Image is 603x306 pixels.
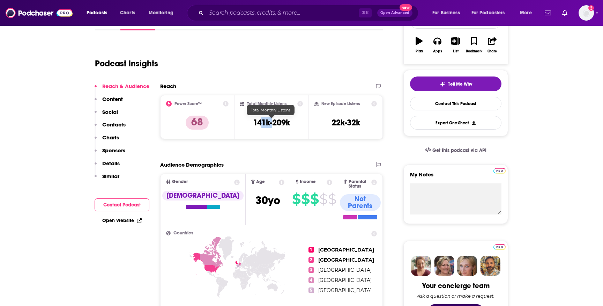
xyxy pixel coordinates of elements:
p: Similar [102,173,119,180]
span: Charts [120,8,135,18]
div: Ask a question or make a request. [417,293,494,299]
a: Show notifications dropdown [542,7,554,19]
span: Podcasts [87,8,107,18]
span: 3 [308,267,314,273]
button: Play [410,32,428,58]
span: Open Advanced [380,11,409,15]
button: Bookmark [465,32,483,58]
button: Show profile menu [579,5,594,21]
a: Charts [116,7,139,19]
span: [GEOGRAPHIC_DATA] [318,277,372,283]
span: Get this podcast via API [432,147,486,153]
p: Charts [102,134,119,141]
span: Parental Status [349,180,370,189]
button: Reach & Audience [95,83,149,96]
span: Monitoring [149,8,173,18]
span: [GEOGRAPHIC_DATA] [318,257,374,263]
button: Details [95,160,120,173]
span: $ [319,194,327,205]
button: open menu [427,7,469,19]
button: List [447,32,465,58]
span: Total Monthly Listens [251,108,290,112]
button: Apps [428,32,446,58]
button: Contacts [95,121,126,134]
button: Open AdvancedNew [377,9,412,17]
span: Logged in as Pickaxe [579,5,594,21]
h3: 22k-32k [332,117,360,128]
span: 4 [308,277,314,283]
button: open menu [144,7,183,19]
span: 30 yo [255,194,280,207]
button: tell me why sparkleTell Me Why [410,76,501,91]
img: Podchaser Pro [493,244,506,250]
h2: New Episode Listens [321,101,360,106]
div: Your concierge team [422,282,490,290]
img: tell me why sparkle [440,81,445,87]
span: [GEOGRAPHIC_DATA] [318,267,372,273]
img: Sydney Profile [411,256,431,276]
input: Search podcasts, credits, & more... [206,7,359,19]
a: Get this podcast via API [419,142,492,159]
p: Sponsors [102,147,125,154]
div: Not Parents [340,194,381,211]
label: My Notes [410,171,501,183]
h2: Power Score™ [174,101,202,106]
span: Tell Me Why [448,81,472,87]
button: open menu [82,7,116,19]
div: Share [487,49,497,53]
span: Income [300,180,316,184]
span: Gender [172,180,188,184]
img: Barbara Profile [434,256,454,276]
span: More [520,8,532,18]
span: $ [328,194,336,205]
h2: Total Monthly Listens [247,101,286,106]
h3: 141k-209k [253,117,290,128]
img: User Profile [579,5,594,21]
div: Bookmark [466,49,482,53]
img: Podchaser Pro [493,168,506,174]
button: Export One-Sheet [410,116,501,130]
span: $ [310,194,319,205]
div: Play [416,49,423,53]
div: [DEMOGRAPHIC_DATA] [162,191,244,201]
p: Contacts [102,121,126,128]
span: $ [301,194,310,205]
span: Countries [173,231,193,235]
div: Apps [433,49,442,53]
button: Share [483,32,501,58]
span: 2 [308,257,314,263]
span: [GEOGRAPHIC_DATA] [318,287,372,293]
button: Social [95,109,118,122]
p: Social [102,109,118,115]
span: $ [292,194,300,205]
a: Show notifications dropdown [559,7,570,19]
button: Content [95,96,123,109]
p: Content [102,96,123,102]
button: Sponsors [95,147,125,160]
div: List [453,49,459,53]
p: 68 [186,116,209,130]
a: Contact This Podcast [410,97,501,110]
span: Age [256,180,265,184]
span: 1 [308,247,314,253]
h1: Podcast Insights [95,58,158,69]
span: 5 [308,287,314,293]
img: Jon Profile [480,256,500,276]
button: Similar [95,173,119,186]
button: Charts [95,134,119,147]
button: open menu [515,7,541,19]
span: [GEOGRAPHIC_DATA] [318,247,374,253]
h2: Audience Demographics [160,161,224,168]
p: Reach & Audience [102,83,149,89]
button: open menu [467,7,515,19]
a: Pro website [493,167,506,174]
a: Pro website [493,243,506,250]
div: Search podcasts, credits, & more... [194,5,425,21]
h2: Reach [160,83,176,89]
img: Jules Profile [457,256,477,276]
button: Contact Podcast [95,198,149,211]
svg: Add a profile image [588,5,594,11]
span: For Business [432,8,460,18]
p: Details [102,160,120,167]
span: ⌘ K [359,8,372,17]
